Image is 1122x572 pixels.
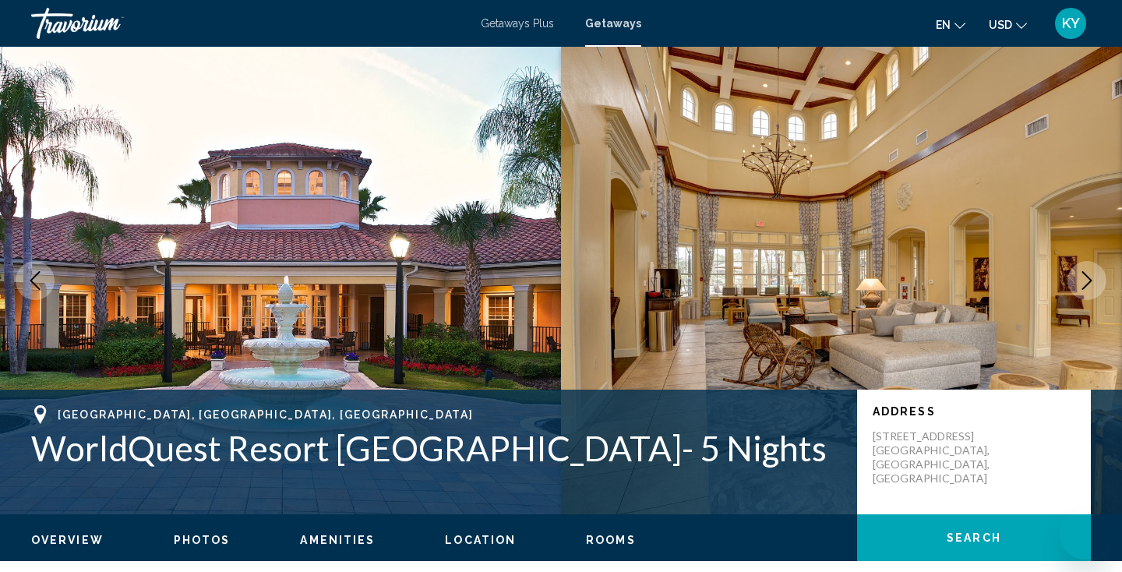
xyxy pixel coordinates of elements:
span: Rooms [586,534,636,546]
span: Location [445,534,516,546]
button: Location [445,533,516,547]
button: Change language [936,13,965,36]
a: Getaways [585,17,641,30]
button: Change currency [989,13,1027,36]
span: Search [947,532,1001,545]
button: Photos [174,533,231,547]
button: Amenities [300,533,375,547]
a: Getaways Plus [481,17,554,30]
button: Rooms [586,533,636,547]
span: Overview [31,534,104,546]
span: en [936,19,951,31]
h1: WorldQuest Resort [GEOGRAPHIC_DATA]- 5 Nights [31,428,841,468]
button: Search [857,514,1091,561]
span: Amenities [300,534,375,546]
span: USD [989,19,1012,31]
button: Overview [31,533,104,547]
button: Previous image [16,261,55,300]
p: Address [873,405,1075,418]
button: User Menu [1050,7,1091,40]
span: KY [1062,16,1080,31]
a: Travorium [31,8,465,39]
span: [GEOGRAPHIC_DATA], [GEOGRAPHIC_DATA], [GEOGRAPHIC_DATA] [58,408,473,421]
p: [STREET_ADDRESS] [GEOGRAPHIC_DATA], [GEOGRAPHIC_DATA], [GEOGRAPHIC_DATA] [873,429,997,485]
button: Next image [1067,261,1106,300]
iframe: Button to launch messaging window [1060,510,1110,560]
span: Photos [174,534,231,546]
